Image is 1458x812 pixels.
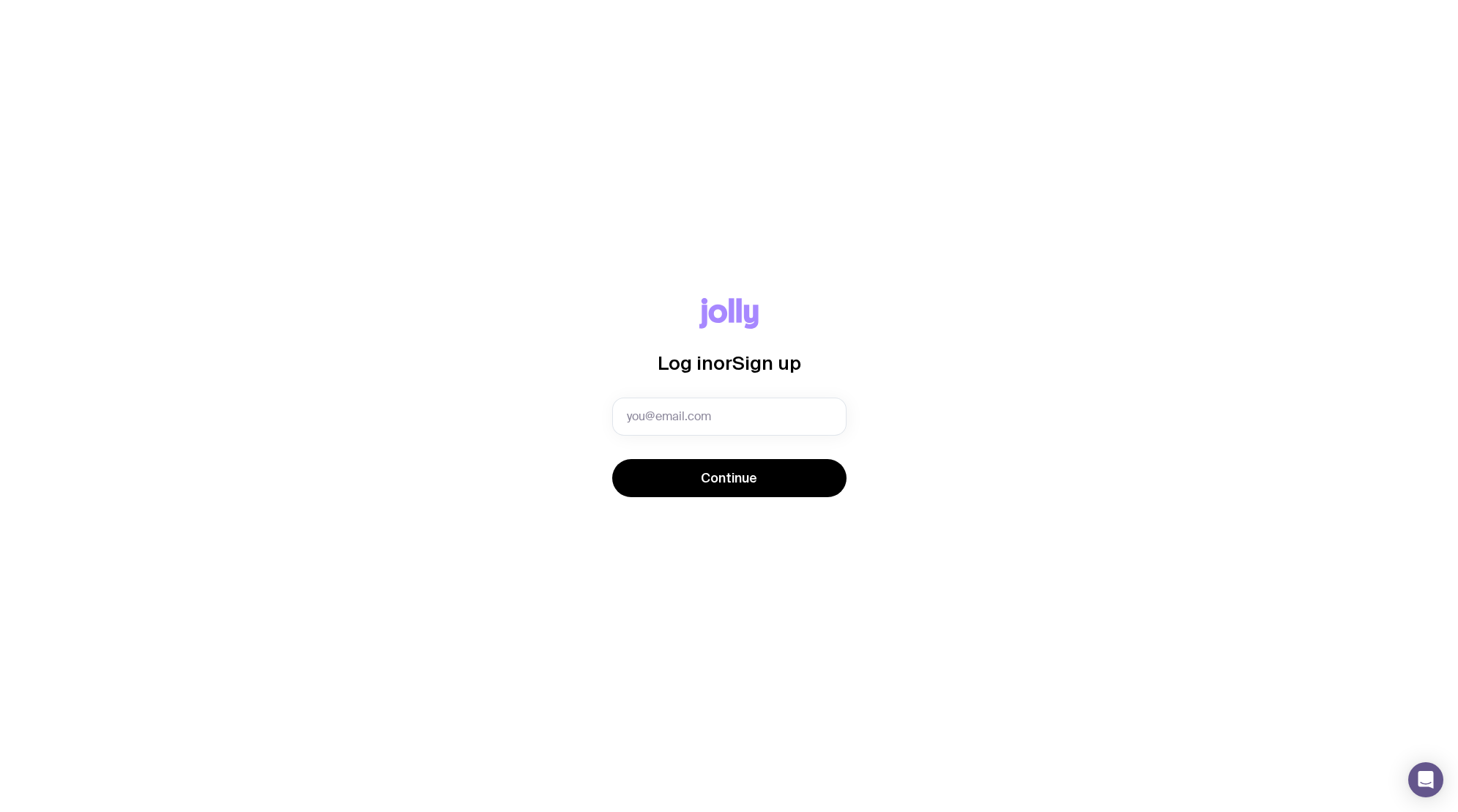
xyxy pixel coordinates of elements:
span: Log in [658,352,713,373]
button: Continue [612,459,847,497]
span: Sign up [732,352,801,373]
div: Open Intercom Messenger [1408,762,1443,797]
input: you@email.com [612,398,847,436]
span: or [713,352,732,373]
span: Continue [701,469,757,487]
